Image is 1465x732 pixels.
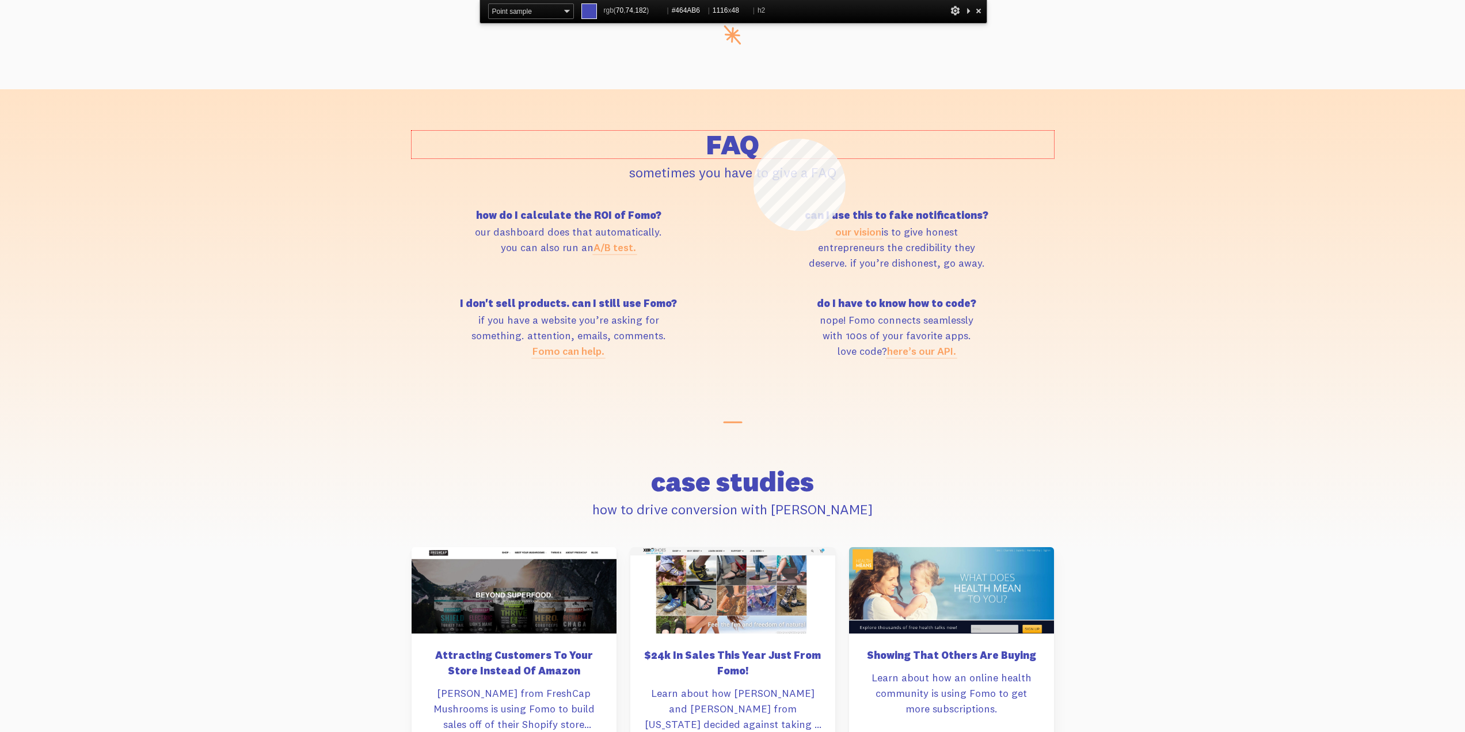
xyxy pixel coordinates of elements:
[835,225,881,238] a: our vision
[713,6,728,14] span: 1116
[644,647,821,678] h5: $24k In Sales This Year Just From Fomo!
[667,6,669,14] span: |
[753,6,755,14] span: |
[758,3,765,18] span: h2
[626,6,633,14] span: 74
[863,647,1040,670] a: Showing That Others Are Buying
[412,499,1054,519] p: how to drive conversion with [PERSON_NAME]
[616,6,623,14] span: 70
[412,210,726,221] h5: how do I calculate the ROI of Fomo?
[593,241,636,254] a: A/B test.
[950,3,961,18] div: Options
[425,685,603,732] p: [PERSON_NAME] from FreshCap Mushrooms is using Fomo to build sales off of their Shopify store ins...
[425,647,603,685] a: Attracting Customers To Your Store Instead Of Amazon
[740,298,1054,309] h5: do I have to know how to code?
[708,6,710,14] span: |
[740,224,1054,271] p: is to give honest entrepreneurs the credibility they deserve. if you’re dishonest, go away.
[731,6,739,14] span: 48
[412,162,1054,183] p: sometimes you have to give a FAQ
[644,685,821,732] p: Learn about how [PERSON_NAME] and [PERSON_NAME] from [US_STATE] decided against taking a Shark Ta...
[863,647,1040,663] h5: Showing That Others Are Buying
[412,298,726,309] h5: I don't sell products. can I still use Fomo?
[644,647,821,685] a: $24k In Sales This Year Just From Fomo!
[635,6,646,14] span: 182
[672,3,705,18] span: #464AB6
[604,3,664,18] span: rgb( , , )
[425,647,603,678] h5: Attracting Customers To Your Store Instead Of Amazon
[412,131,1054,158] h2: FAQ
[412,312,726,359] p: if you have a website you’re asking for something. attention, emails, comments.
[532,344,604,358] a: Fomo can help.
[740,210,1054,221] h5: can I use this to fake notifications?
[412,224,726,255] p: our dashboard does that automatically. you can also run an
[713,3,750,18] span: x
[412,468,1054,495] h2: case studies
[863,670,1040,716] p: Learn about how an online health community is using Fomo to get more subscriptions.
[973,3,984,18] div: Close and Stop Picking
[964,3,973,18] div: Collapse This Panel
[887,344,956,358] a: here’s our API.
[740,312,1054,359] p: nope! Fomo connects seamlessly with 100s of your favorite apps. love code?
